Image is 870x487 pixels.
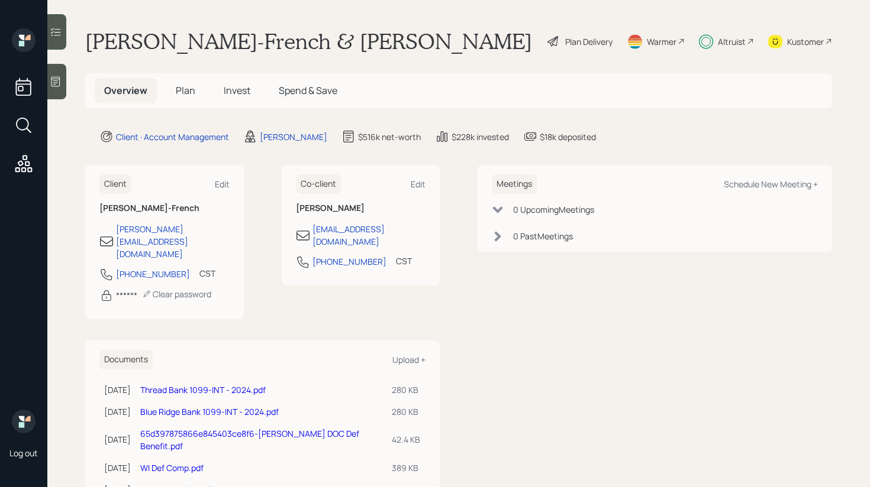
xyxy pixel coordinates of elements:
a: WI Def Comp.pdf [140,462,204,473]
div: Schedule New Meeting + [724,178,818,190]
h6: Meetings [492,174,537,194]
h1: [PERSON_NAME]-French & [PERSON_NAME] [85,28,532,54]
a: 65d397875866e845403ce8f6-[PERSON_NAME] DOC Def Benefit.pdf [140,428,359,452]
div: Clear password [142,288,211,300]
div: Plan Delivery [565,35,613,48]
div: 280 KB [392,405,421,418]
span: Plan [176,84,195,97]
div: [DATE] [104,462,131,474]
span: Invest [224,84,250,97]
div: 0 Past Meeting s [513,230,573,242]
div: [PHONE_NUMBER] [312,255,386,268]
div: $516k net-worth [358,131,421,143]
div: [EMAIL_ADDRESS][DOMAIN_NAME] [312,223,426,248]
div: Edit [411,178,426,190]
div: [PERSON_NAME][EMAIL_ADDRESS][DOMAIN_NAME] [116,223,230,260]
div: CST [396,255,412,267]
a: Thread Bank 1099-INT - 2024.pdf [140,384,266,395]
img: retirable_logo.png [12,410,36,433]
h6: Co-client [296,174,341,194]
div: [PERSON_NAME] [260,131,327,143]
h6: [PERSON_NAME] [296,203,426,213]
a: Blue Ridge Bank 1099-INT - 2024.pdf [140,406,279,417]
div: Kustomer [787,35,824,48]
div: Upload + [392,354,426,365]
div: [DATE] [104,405,131,418]
div: [DATE] [104,384,131,396]
h6: [PERSON_NAME]-French [99,203,230,213]
div: Altruist [718,35,746,48]
span: Spend & Save [279,84,337,97]
div: [DATE] [104,433,131,446]
div: CST [199,267,215,280]
div: $228k invested [452,131,509,143]
div: 42.4 KB [392,433,421,446]
div: $18k deposited [540,131,596,143]
div: 389 KB [392,462,421,474]
h6: Documents [99,350,153,369]
div: 280 KB [392,384,421,396]
div: Warmer [647,35,676,48]
div: Client · Account Management [116,131,229,143]
div: Log out [9,447,38,459]
div: 0 Upcoming Meeting s [513,203,594,216]
span: Overview [104,84,147,97]
h6: Client [99,174,131,194]
div: Edit [215,178,230,190]
div: [PHONE_NUMBER] [116,268,190,280]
